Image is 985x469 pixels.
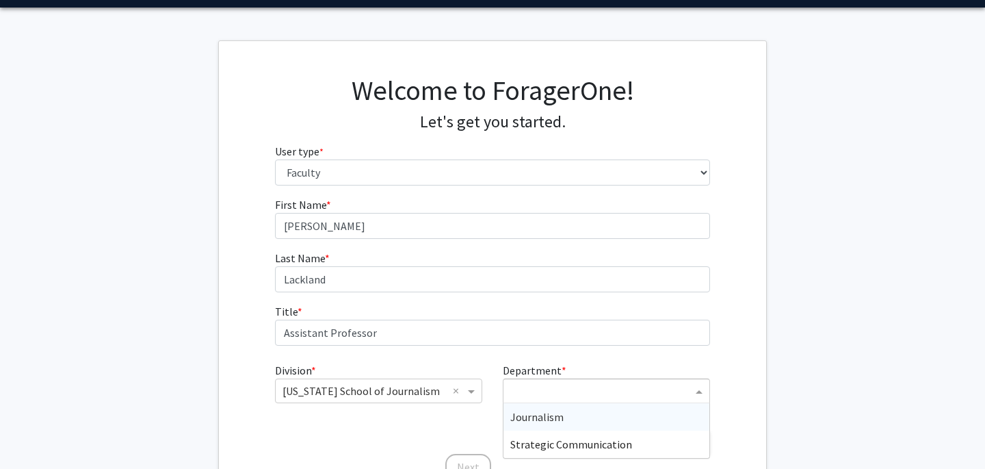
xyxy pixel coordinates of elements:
[10,407,58,459] iframe: Chat
[275,198,326,212] span: First Name
[510,438,632,451] span: Strategic Communication
[275,143,324,160] label: User type
[275,112,711,132] h4: Let's get you started.
[503,403,710,459] ng-dropdown-panel: Options list
[275,305,298,318] span: Title
[265,362,492,420] div: Division
[275,379,482,403] ng-select: Division
[275,251,325,265] span: Last Name
[510,410,564,424] span: Journalism
[492,362,720,420] div: Department
[275,74,711,107] h1: Welcome to ForagerOne!
[503,379,710,403] ng-select: Department
[453,383,464,399] span: Clear all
